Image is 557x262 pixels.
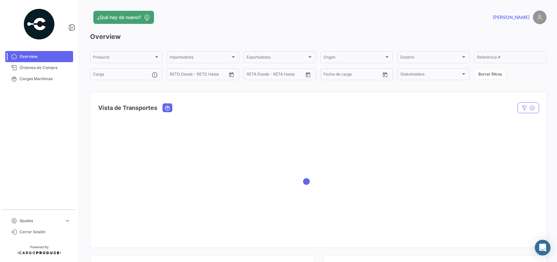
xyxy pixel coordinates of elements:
[93,56,154,61] span: Producto
[170,56,230,61] span: Importadores
[93,11,154,24] button: ¿Qué hay de nuevo?
[263,73,290,78] input: Hasta
[5,62,73,73] a: Órdenes de Compra
[340,73,367,78] input: Hasta
[5,51,73,62] a: Overview
[5,73,73,84] a: Cargas Marítimas
[20,229,70,235] span: Cerrar Sesión
[170,73,181,78] input: Desde
[226,70,236,79] button: Open calendar
[20,76,70,82] span: Cargas Marítimas
[20,65,70,71] span: Órdenes de Compra
[303,70,313,79] button: Open calendar
[186,73,213,78] input: Hasta
[23,8,55,41] img: powered-by.png
[493,14,530,21] span: [PERSON_NAME]
[323,73,335,78] input: Desde
[323,56,384,61] span: Origen
[533,10,547,24] img: placeholder-user.png
[474,69,506,79] button: Borrar filtros
[163,104,172,112] button: Ocean
[247,56,307,61] span: Exportadores
[535,240,550,255] div: Abrir Intercom Messenger
[20,54,70,60] span: Overview
[98,103,157,113] h4: Vista de Transportes
[20,218,62,224] span: Ajustes
[400,73,461,78] span: Stakeholders
[247,73,258,78] input: Desde
[380,70,390,79] button: Open calendar
[65,218,70,224] span: expand_more
[90,32,547,41] h3: Overview
[400,56,461,61] span: Destino
[97,14,141,21] span: ¿Qué hay de nuevo?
